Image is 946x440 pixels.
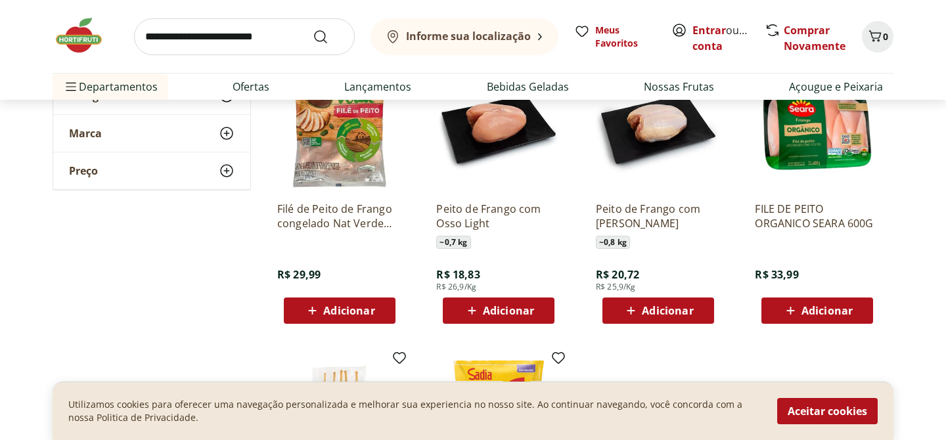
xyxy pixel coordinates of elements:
[323,305,374,316] span: Adicionar
[344,79,411,95] a: Lançamentos
[595,24,656,50] span: Meus Favoritos
[596,66,721,191] img: Peito de Frango com Osso
[574,24,656,50] a: Meus Favoritos
[644,79,714,95] a: Nossas Frutas
[63,71,79,102] button: Menu
[69,164,98,177] span: Preço
[277,267,321,282] span: R$ 29,99
[53,16,118,55] img: Hortifruti
[602,297,714,324] button: Adicionar
[436,202,561,231] a: Peito de Frango com Osso Light
[755,267,798,282] span: R$ 33,99
[596,202,721,231] a: Peito de Frango com [PERSON_NAME]
[596,267,639,282] span: R$ 20,72
[862,21,893,53] button: Carrinho
[692,23,726,37] a: Entrar
[313,29,344,45] button: Submit Search
[436,282,476,292] span: R$ 26,9/Kg
[483,305,534,316] span: Adicionar
[436,267,480,282] span: R$ 18,83
[642,305,693,316] span: Adicionar
[69,127,102,140] span: Marca
[801,305,853,316] span: Adicionar
[436,236,470,249] span: ~ 0,7 kg
[53,115,250,152] button: Marca
[883,30,888,43] span: 0
[692,23,765,53] a: Criar conta
[755,66,880,191] img: FILE DE PEITO ORGANICO SEARA 600G
[68,398,761,424] p: Utilizamos cookies para oferecer uma navegação personalizada e melhorar sua experiencia no nosso ...
[277,202,402,231] a: Filé de Peito de Frango congelado Nat Verde 1kg
[755,202,880,231] a: FILE DE PEITO ORGANICO SEARA 600G
[53,152,250,189] button: Preço
[277,66,402,191] img: Filé de Peito de Frango congelado Nat Verde 1kg
[284,297,395,324] button: Adicionar
[443,297,554,324] button: Adicionar
[789,79,883,95] a: Açougue e Peixaria
[784,23,845,53] a: Comprar Novamente
[596,236,630,249] span: ~ 0,8 kg
[134,18,355,55] input: search
[63,71,158,102] span: Departamentos
[777,398,878,424] button: Aceitar cookies
[436,66,561,191] img: Peito de Frango com Osso Light
[596,282,636,292] span: R$ 25,9/Kg
[761,297,873,324] button: Adicionar
[406,29,531,43] b: Informe sua localização
[371,18,558,55] button: Informe sua localização
[487,79,569,95] a: Bebidas Geladas
[692,22,751,54] span: ou
[233,79,269,95] a: Ofertas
